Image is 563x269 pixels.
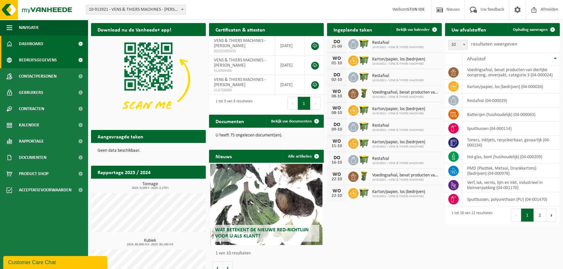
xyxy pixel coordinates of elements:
div: 22-10 [330,177,343,182]
span: Contactpersonen [19,68,57,84]
div: WO [330,188,343,194]
div: DO [330,122,343,127]
span: VLA904486 [214,68,270,73]
div: 02-10 [330,78,343,82]
button: Next [546,209,556,222]
span: Restafval [372,40,424,45]
span: 2024: 80,600 m3 - 2025: 80,180 m3 [94,243,206,246]
span: 10-913921 - VENS & THIERS MACHINES [372,79,424,83]
span: Restafval [372,156,424,161]
div: 01-10 [330,61,343,66]
td: PMD (Plastiek, Metaal, Drankkartons) (bedrijven) (04-000978) [462,164,560,178]
img: WB-1100-HPE-GN-50 [359,38,370,49]
span: Bekijk uw kalender [396,28,430,32]
td: [DATE] [275,75,305,95]
span: Restafval [372,73,424,79]
a: Alle artikelen [283,150,323,163]
span: Gebruikers [19,84,43,101]
img: WB-1100-HPE-GN-50 [359,121,370,132]
p: Geen data beschikbaar. [98,148,199,153]
div: WO [330,139,343,144]
img: WB-1100-HPE-GN-50 [359,104,370,115]
a: Wat betekent de nieuwe RED-richtlijn voor u als klant? [210,164,323,245]
span: VLA708888 [214,88,270,93]
td: [DATE] [275,36,305,56]
h2: Certificaten & attesten [209,23,272,36]
div: WO [330,106,343,111]
span: 10-913921 - VENS & THIERS MACHINES [372,128,424,132]
div: WO [330,89,343,94]
div: 15-10 [330,144,343,148]
span: Karton/papier, los (bedrijven) [372,57,425,62]
img: WB-1100-HPE-GN-50 [359,137,370,148]
h2: Nieuws [209,150,238,162]
button: Previous [511,209,521,222]
span: Dashboard [19,36,43,52]
button: 1 [298,97,310,110]
span: 10-913921 - VENS & THIERS MACHINES [372,195,425,199]
span: Product Shop [19,166,48,182]
div: DO [330,72,343,78]
span: 10-913921 - VENS & THIERS MACHINES [372,178,439,182]
span: Karton/papier, los (bedrijven) [372,107,425,112]
td: hol glas, bont (huishoudelijk) (04-000209) [462,150,560,164]
h2: Ingeplande taken [327,23,379,36]
div: WO [330,56,343,61]
div: DO [330,39,343,45]
span: Karton/papier, los (bedrijven) [372,140,425,145]
div: 22-10 [330,194,343,198]
td: restafval (04-000029) [462,94,560,108]
h2: Download nu de Vanheede+ app! [91,23,178,36]
span: VENS & THIERS MACHINES - [PERSON_NAME] [214,38,266,48]
strong: STIJN IDE [407,7,425,12]
span: 10 [449,40,467,49]
span: Contracten [19,101,44,117]
span: 10-913921 - VENS & THIERS MACHINES [372,45,424,49]
td: voedingsafval, bevat producten van dierlijke oorsprong, onverpakt, categorie 3 (04-000024) [462,65,560,80]
span: Wat betekent de nieuwe RED-richtlijn voor u als klant? [215,227,309,239]
div: 25-09 [330,45,343,49]
div: 08-10 [330,94,343,99]
a: Ophaling aanvragen [508,23,559,36]
div: 1 tot 3 van 3 resultaten [212,96,253,110]
td: batterijen (huishoudelijk) (04-000063) [462,108,560,122]
div: DO [330,155,343,160]
td: verf, lak, vernis, lijm en inkt, industrieel in kleinverpakking (04-001170) [462,178,560,192]
div: WO [330,172,343,177]
button: 1 [521,209,534,222]
img: WB-1100-HPE-GN-50 [359,187,370,198]
a: Bekijk rapportage [157,178,205,191]
p: 1 van 10 resultaten [216,251,321,256]
h3: Kubiek [94,238,206,246]
span: Bedrijfsgegevens [19,52,57,68]
img: WB-0060-HPE-GN-50 [359,171,370,182]
img: WB-1100-HPE-GN-50 [359,154,370,165]
span: 10-913921 - VENS & THIERS MACHINES [372,112,425,116]
td: spuitbussen, polyurethaan (PU) (04-001470) [462,192,560,206]
span: 10-913921 - VENS & THIERS MACHINES - HEULE [86,5,186,14]
td: [DATE] [275,56,305,75]
span: VENS & THIERS MACHINES - [PERSON_NAME] [214,77,266,87]
span: 10-913921 - VENS & THIERS MACHINES [372,95,439,99]
label: resultaten weergeven [471,42,517,47]
span: Afvalstof [467,57,486,62]
h2: Uw afvalstoffen [445,23,493,36]
h3: Tonnage [94,182,206,190]
div: 09-10 [330,127,343,132]
span: 10-913921 - VENS & THIERS MACHINES [372,161,424,165]
span: 2024: 0,000 t - 2025: 2,270 t [94,186,206,190]
span: Navigatie [19,19,39,36]
img: Download de VHEPlus App [91,36,206,122]
span: 10 [448,40,468,50]
a: Bekijk uw kalender [391,23,441,36]
button: Next [310,97,321,110]
span: 10-913921 - VENS & THIERS MACHINES [372,145,425,149]
button: Previous [287,97,298,110]
img: WB-1100-HPE-GN-50 [359,55,370,66]
td: karton/papier, los (bedrijven) (04-000026) [462,80,560,94]
span: Karton/papier, los (bedrijven) [372,189,425,195]
span: Voedingsafval, bevat producten van dierlijke oorsprong, onverpakt, categorie 3 [372,90,439,95]
span: 10-913921 - VENS & THIERS MACHINES [372,62,425,66]
span: 10-913921 - VENS & THIERS MACHINES - HEULE [86,5,186,15]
